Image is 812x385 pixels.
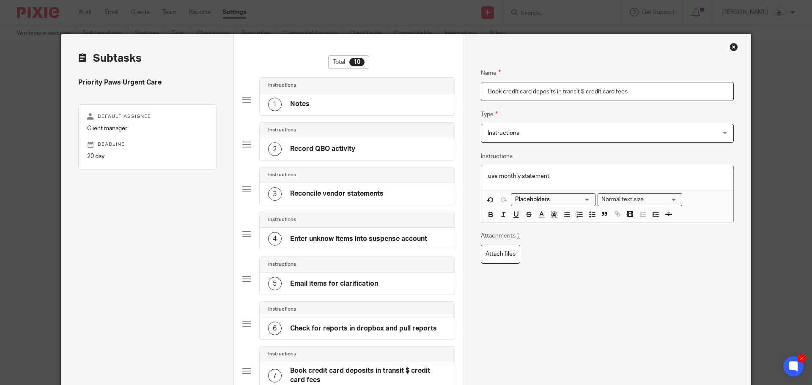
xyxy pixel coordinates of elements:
label: Attach files [481,245,520,264]
h4: Instructions [268,216,296,223]
h4: Instructions [268,261,296,268]
p: Default assignee [87,113,208,120]
div: 4 [268,232,282,246]
div: Placeholders [511,193,595,206]
div: 5 [268,277,282,290]
label: Name [481,68,501,78]
div: 6 [268,322,282,335]
h4: Check for reports in dropbox and pull reports [290,324,437,333]
h2: Subtasks [78,51,142,66]
h4: Instructions [268,351,296,358]
div: 1 [268,98,282,111]
div: 10 [349,58,365,66]
div: Total [328,55,369,69]
p: Attachments [481,232,522,240]
div: Close this dialog window [730,43,738,51]
label: Type [481,109,498,119]
h4: Instructions [268,127,296,134]
p: use monthly statement [488,172,727,180]
div: Search for option [598,193,682,206]
h4: Priority Paws Urgent Care [78,78,217,87]
div: 2 [268,142,282,156]
h4: Notes [290,100,310,109]
p: Deadline [87,141,208,148]
input: Search for option [647,195,677,204]
span: Normal text size [600,195,646,204]
label: Instructions [481,152,513,161]
span: Instructions [488,130,519,136]
div: Text styles [598,193,682,206]
h4: Email items for clarification [290,279,378,288]
p: Client manager [87,124,208,133]
div: 7 [268,369,282,382]
div: Search for option [511,193,595,206]
input: Search for option [512,195,590,204]
h4: Record QBO activity [290,145,355,153]
h4: Book credit card deposits in transit $ credit card fees [290,366,446,385]
p: 20 day [87,152,208,161]
h4: Instructions [268,82,296,89]
div: 2 [797,354,806,363]
h4: Instructions [268,172,296,178]
h4: Reconcile vendor statements [290,189,384,198]
div: 3 [268,187,282,201]
h4: Instructions [268,306,296,313]
h4: Enter unknow items into suspense account [290,235,427,243]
